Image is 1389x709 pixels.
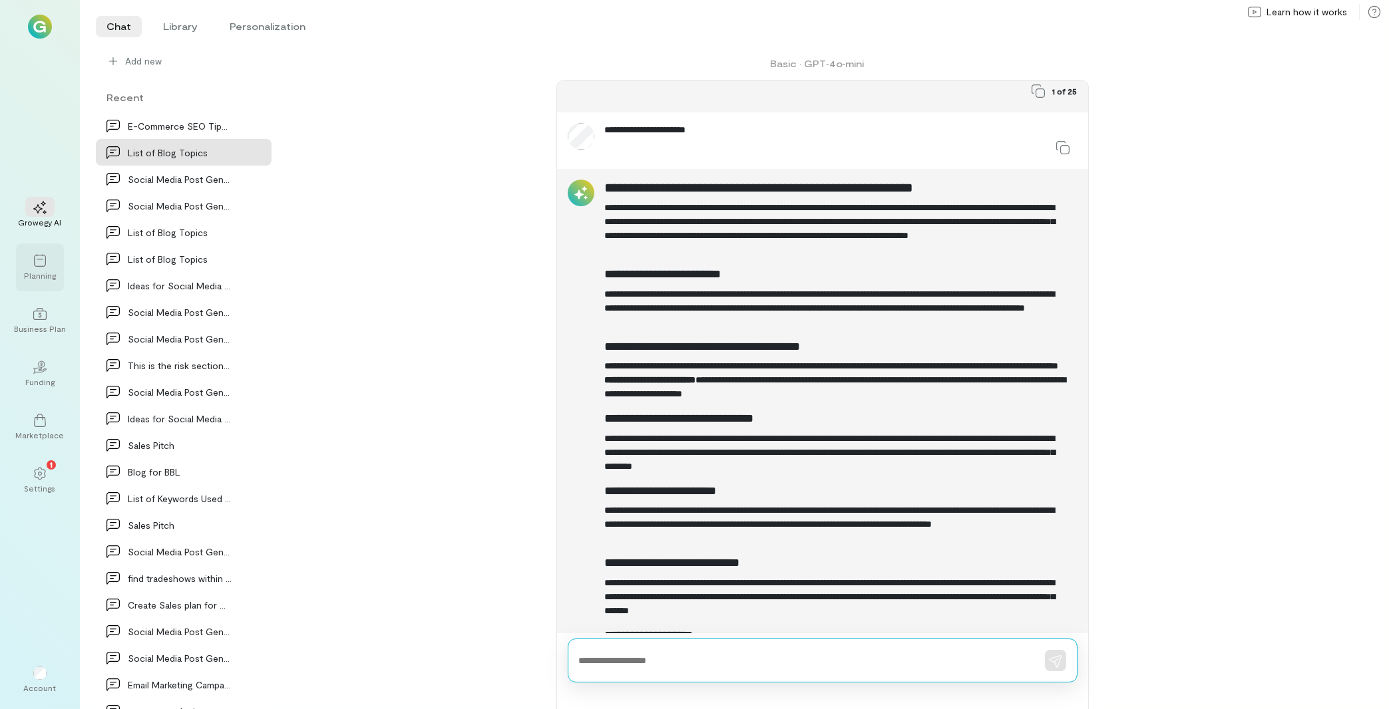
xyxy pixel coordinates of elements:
[1053,86,1078,96] span: 1 of 25
[128,172,232,186] div: Social Media Post Generation
[16,350,64,398] a: Funding
[128,225,232,239] div: List of Blog Topics
[128,678,232,692] div: Email Marketing Campaign
[128,438,232,452] div: Sales Pitch
[50,458,53,470] span: 1
[128,571,232,585] div: find tradeshows within 50 miles of [GEOGRAPHIC_DATA] for…
[128,119,232,133] div: E-Commerce SEO Tips and Tricks
[128,252,232,266] div: List of Blog Topics
[128,358,232,372] div: This is the risk section of my business plan: G…
[16,656,64,704] div: Account
[219,16,316,37] li: Personalization
[128,651,232,665] div: Social Media Post Generation
[128,598,232,612] div: Create Sales plan for my sales team focus on Pres…
[152,16,208,37] li: Library
[128,412,232,426] div: Ideas for Social Media about Company or Product
[24,270,56,281] div: Planning
[25,483,56,494] div: Settings
[19,217,62,227] div: Growegy AI
[125,55,162,68] span: Add new
[16,430,65,440] div: Marketplace
[128,279,232,293] div: Ideas for Social Media about Company or Product
[128,385,232,399] div: Social Media Post Generation
[128,518,232,532] div: Sales Pitch
[24,682,57,693] div: Account
[25,376,55,387] div: Funding
[128,465,232,479] div: Blog for BBL
[16,403,64,451] a: Marketplace
[96,16,142,37] li: Chat
[128,332,232,346] div: Social Media Post Generation
[14,323,66,334] div: Business Plan
[16,190,64,238] a: Growegy AI
[128,305,232,319] div: Social Media Post Generation
[128,146,232,160] div: List of Blog Topics
[16,297,64,345] a: Business Plan
[16,456,64,504] a: Settings
[128,199,232,213] div: Social Media Post Generation
[128,492,232,505] div: List of Keywords Used for Product Search
[96,90,272,104] div: Recent
[1267,5,1347,19] span: Learn how it works
[128,625,232,638] div: Social Media Post Generation
[128,545,232,559] div: Social Media Post Generation
[16,243,64,291] a: Planning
